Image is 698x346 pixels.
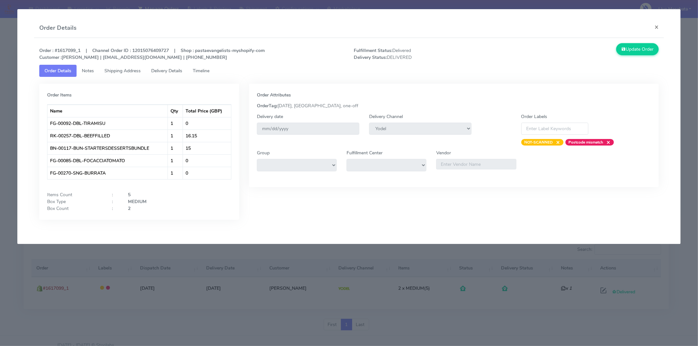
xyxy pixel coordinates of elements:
[436,159,516,169] input: Enter Vendor Name
[45,68,71,74] span: Order Details
[104,68,141,74] span: Shipping Address
[521,123,589,135] input: Enter Label Keywords
[252,102,656,109] div: [DATE], [GEOGRAPHIC_DATA], one-off
[128,192,131,198] strong: 5
[82,68,94,74] span: Notes
[183,117,231,130] td: 0
[47,92,72,98] strong: Order Items
[47,154,168,167] td: FG-00085-DBL-FOCACCIATOMATO
[436,149,451,156] label: Vendor
[354,54,387,61] strong: Delivery Status:
[257,113,283,120] label: Delivery date
[39,24,77,32] h4: Order Details
[649,18,664,36] button: Close
[183,130,231,142] td: 16.15
[47,130,168,142] td: RK-00257-DBL-BEEFFILLED
[354,47,392,54] strong: Fulfillment Status:
[257,92,291,98] strong: Order Attributes
[128,205,131,212] strong: 2
[168,142,183,154] td: 1
[257,149,270,156] label: Group
[553,139,560,146] span: ×
[39,47,265,61] strong: Order : #1617099_1 | Channel Order ID : 12015076409727 | Shop : pastaevangelists-myshopify-com [P...
[128,199,147,205] strong: MEDIUM
[107,191,123,198] div: :
[168,130,183,142] td: 1
[39,65,659,77] ul: Tabs
[168,154,183,167] td: 1
[193,68,209,74] span: Timeline
[47,142,168,154] td: BN-00117-BUN-STARTERSDESSERTSBUNDLE
[521,113,547,120] label: Order Labels
[347,149,383,156] label: Fulfillment Center
[168,105,183,117] th: Qty
[42,191,107,198] div: Items Count
[183,167,231,179] td: 0
[183,154,231,167] td: 0
[42,198,107,205] div: Box Type
[569,140,603,145] strong: Postcode mismatch
[151,68,182,74] span: Delivery Details
[349,47,506,61] span: Delivered DELIVERED
[107,205,123,212] div: :
[183,142,231,154] td: 15
[107,198,123,205] div: :
[257,103,277,109] strong: OrderTag:
[47,167,168,179] td: FG-00270-SNG-BURRATA
[183,105,231,117] th: Total Price (GBP)
[369,113,403,120] label: Delivery Channel
[603,139,611,146] span: ×
[525,140,553,145] strong: NOT-SCANNED
[168,167,183,179] td: 1
[168,117,183,130] td: 1
[39,54,62,61] strong: Customer :
[47,117,168,130] td: FG-00092-DBL-TIRAMISU
[616,43,659,55] button: Update Order
[42,205,107,212] div: Box Count
[47,105,168,117] th: Name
